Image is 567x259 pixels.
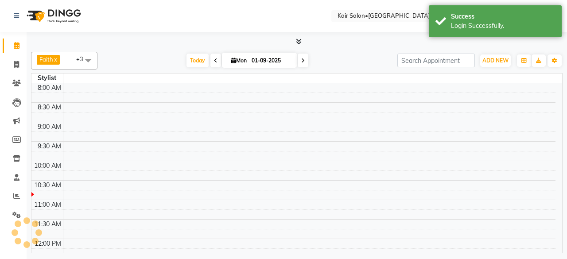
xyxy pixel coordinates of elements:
button: ADD NEW [480,54,511,67]
div: 10:30 AM [32,181,63,190]
img: logo [23,4,83,28]
a: x [53,56,57,63]
div: Success [451,12,555,21]
span: +3 [76,55,90,62]
div: Stylist [31,73,63,83]
div: Login Successfully. [451,21,555,31]
input: Search Appointment [397,54,475,67]
div: 10:00 AM [32,161,63,170]
span: Faith [39,56,53,63]
div: 12:00 PM [33,239,63,248]
span: Mon [229,57,249,64]
div: 9:00 AM [36,122,63,131]
span: ADD NEW [482,57,509,64]
span: Today [186,54,209,67]
input: 2025-09-01 [249,54,293,67]
div: 8:00 AM [36,83,63,93]
div: 9:30 AM [36,142,63,151]
div: 11:30 AM [32,220,63,229]
div: 8:30 AM [36,103,63,112]
div: 11:00 AM [32,200,63,209]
